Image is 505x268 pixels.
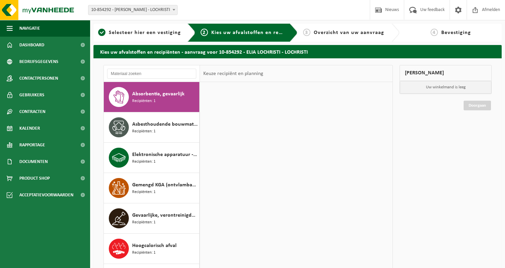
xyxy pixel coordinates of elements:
span: Product Shop [19,170,50,187]
button: Gevaarlijke, verontreinigde grond Recipiënten: 1 [104,203,200,234]
span: Gevaarlijke, verontreinigde grond [132,211,198,219]
div: [PERSON_NAME] [400,65,492,81]
span: Gebruikers [19,87,44,103]
span: Rapportage [19,137,45,153]
span: 10-854292 - ELIA LOCHRISTI - LOCHRISTI [88,5,177,15]
span: Acceptatievoorwaarden [19,187,73,203]
span: Contactpersonen [19,70,58,87]
button: Absorbentia, gevaarlijk Recipiënten: 1 [104,82,200,112]
span: Documenten [19,153,48,170]
button: Hoogcalorisch afval Recipiënten: 1 [104,234,200,264]
span: Recipiënten: 1 [132,189,156,195]
span: Navigatie [19,20,40,37]
span: Recipiënten: 1 [132,219,156,226]
span: 3 [303,29,310,36]
h2: Kies uw afvalstoffen en recipiënten - aanvraag voor 10-854292 - ELIA LOCHRISTI - LOCHRISTI [93,45,502,58]
span: 10-854292 - ELIA LOCHRISTI - LOCHRISTI [88,5,178,15]
span: Dashboard [19,37,44,53]
div: Keuze recipiënt en planning [200,65,267,82]
span: Kies uw afvalstoffen en recipiënten [211,30,303,35]
span: Kalender [19,120,40,137]
a: Doorgaan [464,101,491,110]
span: Bedrijfsgegevens [19,53,58,70]
span: Overzicht van uw aanvraag [314,30,384,35]
p: Uw winkelmand is leeg [400,81,491,94]
span: Hoogcalorisch afval [132,242,177,250]
span: Asbesthoudende bouwmaterialen cementgebonden (hechtgebonden) [132,120,198,128]
span: Recipiënten: 1 [132,128,156,135]
span: Recipiënten: 1 [132,98,156,104]
span: 1 [98,29,105,36]
span: Bevestiging [441,30,471,35]
span: Gemengd KGA (ontvlambaar-corrosief) [132,181,198,189]
span: Recipiënten: 1 [132,159,156,165]
a: 1Selecteer hier een vestiging [97,29,182,37]
span: Contracten [19,103,45,120]
span: Selecteer hier een vestiging [109,30,181,35]
button: Gemengd KGA (ontvlambaar-corrosief) Recipiënten: 1 [104,173,200,203]
span: 2 [201,29,208,36]
button: Elektronische apparatuur - overige (OVE) Recipiënten: 1 [104,143,200,173]
span: Recipiënten: 1 [132,250,156,256]
span: Absorbentia, gevaarlijk [132,90,185,98]
span: Elektronische apparatuur - overige (OVE) [132,151,198,159]
input: Materiaal zoeken [107,69,196,79]
span: 4 [431,29,438,36]
button: Asbesthoudende bouwmaterialen cementgebonden (hechtgebonden) Recipiënten: 1 [104,112,200,143]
